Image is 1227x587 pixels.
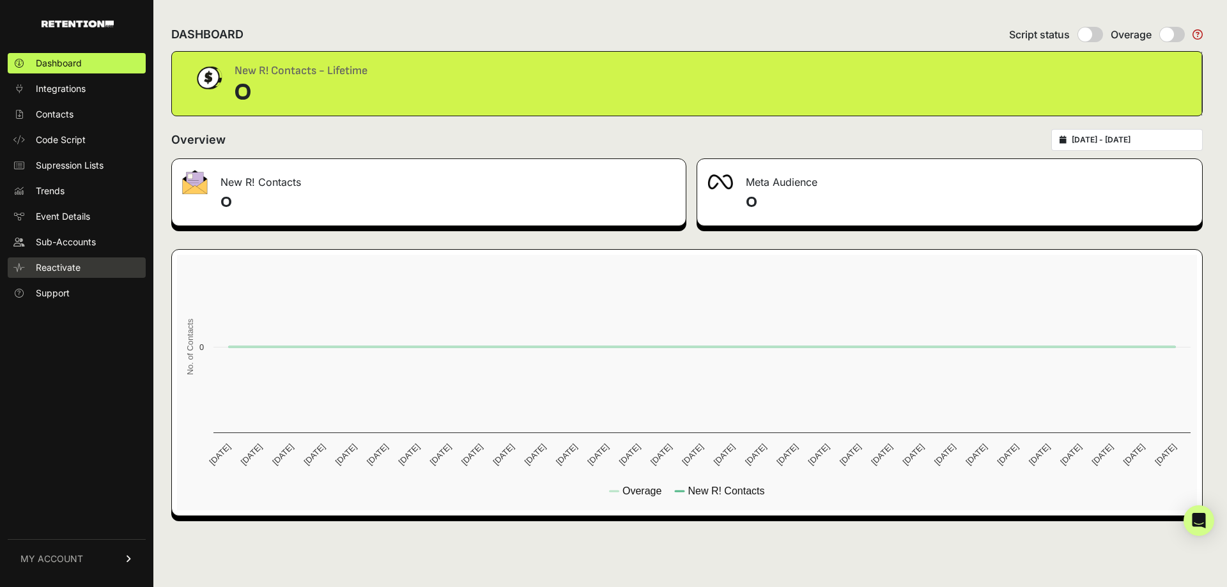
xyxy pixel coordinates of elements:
text: [DATE] [1122,442,1146,467]
text: No. of Contacts [185,319,195,375]
a: Reactivate [8,257,146,278]
span: Integrations [36,82,86,95]
text: [DATE] [775,442,799,467]
text: New R! Contacts [688,485,764,496]
a: Event Details [8,206,146,227]
div: New R! Contacts - Lifetime [235,62,367,80]
a: Code Script [8,130,146,150]
text: [DATE] [838,442,863,467]
text: [DATE] [365,442,390,467]
a: Support [8,283,146,303]
span: Reactivate [36,261,81,274]
text: [DATE] [901,442,926,467]
text: [DATE] [869,442,894,467]
text: [DATE] [1027,442,1052,467]
h2: DASHBOARD [171,26,243,43]
span: Script status [1009,27,1070,42]
span: Contacts [36,108,73,121]
span: Trends [36,185,65,197]
span: Overage [1111,27,1152,42]
a: Sub-Accounts [8,232,146,252]
img: fa-envelope-19ae18322b30453b285274b1b8af3d052b27d846a4fbe8435d1a52b978f639a2.png [182,170,208,194]
text: [DATE] [1058,442,1083,467]
text: [DATE] [712,442,737,467]
text: [DATE] [523,442,548,467]
text: [DATE] [270,442,295,467]
div: Meta Audience [697,159,1202,197]
text: [DATE] [396,442,421,467]
text: [DATE] [1090,442,1115,467]
text: [DATE] [806,442,831,467]
text: [DATE] [1153,442,1178,467]
a: Integrations [8,79,146,99]
span: Supression Lists [36,159,104,172]
text: [DATE] [680,442,705,467]
text: [DATE] [964,442,989,467]
div: 0 [235,80,367,105]
div: New R! Contacts [172,159,686,197]
span: Sub-Accounts [36,236,96,248]
text: [DATE] [428,442,453,467]
div: Open Intercom Messenger [1184,505,1214,536]
text: [DATE] [996,442,1021,467]
a: Contacts [8,104,146,125]
text: [DATE] [239,442,264,467]
span: Dashboard [36,57,82,70]
img: Retention.com [42,20,114,27]
span: Event Details [36,210,90,223]
span: Support [36,287,70,300]
text: [DATE] [585,442,610,467]
text: [DATE] [334,442,359,467]
text: 0 [199,342,204,352]
a: Dashboard [8,53,146,73]
text: [DATE] [554,442,579,467]
text: [DATE] [743,442,768,467]
text: [DATE] [649,442,674,467]
text: [DATE] [302,442,327,467]
img: fa-meta-2f981b61bb99beabf952f7030308934f19ce035c18b003e963880cc3fabeebb7.png [707,174,733,190]
a: Supression Lists [8,155,146,176]
h2: Overview [171,131,226,149]
text: [DATE] [459,442,484,467]
h4: 0 [220,192,675,213]
span: Code Script [36,133,86,146]
text: [DATE] [208,442,233,467]
text: [DATE] [932,442,957,467]
h4: 0 [746,192,1192,213]
text: [DATE] [491,442,516,467]
text: [DATE] [617,442,642,467]
a: MY ACCOUNT [8,539,146,578]
span: MY ACCOUNT [20,553,83,565]
a: Trends [8,181,146,201]
img: dollar-coin-05c43ed7efb7bc0c12610022525b4bbbb207c7efeef5aecc26f025e68dcafac9.png [192,62,224,94]
text: Overage [622,485,661,496]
